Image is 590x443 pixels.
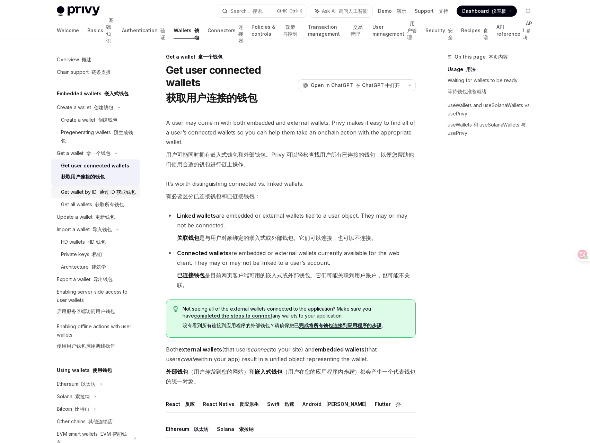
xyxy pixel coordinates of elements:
div: Chain support [57,68,111,76]
font: 食谱 [483,27,488,40]
font: 嵌入式钱包 [104,90,129,96]
a: completed the steps to connect [194,313,272,319]
div: Export a wallet [57,275,113,284]
button: Ethereum 以太坊 [166,421,209,437]
a: Basics 基础知识 [87,22,114,39]
strong: Linked wallets [177,212,216,219]
div: Enabling offline actions with user wallets [57,322,136,353]
span: Ctrl K [277,8,302,14]
h1: Get user connected wallets [166,64,295,107]
font: 创建钱包 [98,117,117,123]
div: Private keys [61,250,102,259]
font: 有必要区分已连接钱包和已链接钱包： [166,193,260,200]
font: 索拉纳 [239,426,254,432]
font: 索拉纳 [75,393,90,399]
a: Transaction management 交易管理 [308,22,364,39]
strong: embedded wallets [315,346,364,353]
a: Overview 概述 [51,53,140,66]
div: Search... [230,7,265,15]
font: 获取用户连接的钱包 [166,92,257,104]
font: 支持 [439,8,448,14]
strong: Connected wallets [177,250,228,257]
font: HD 钱包 [88,239,106,245]
em: 连接 [205,368,216,375]
font: 创建钱包 [94,104,113,110]
font: 拿一个钱包 [86,150,111,156]
a: HD wallets HD 钱包 [51,236,140,248]
strong: 嵌入式钱包 [255,368,282,375]
font: 政策与控制 [283,24,297,37]
font: 反应 [185,401,195,407]
div: Enabling server-side access to user wallets [57,288,136,318]
a: Connectors 连接器 [208,22,243,39]
a: User management 用户管理 [372,22,417,39]
font: 迅速 [284,401,294,407]
strong: 外部钱包 [166,368,188,375]
button: Swift 迅速 [267,396,294,412]
a: useWallets and useSolanaWallets vs. usePrivyuseWallets 和 useSolanaWallets 与 usePrivy [448,100,539,141]
font: 以太坊 [194,426,209,432]
font: 以太坊 [81,381,96,387]
span: Dashboard [462,8,506,15]
a: 完成将所有钱包连接到应用程序的步骤 [299,322,381,329]
div: Import a wallet [57,225,112,234]
a: Chain support 链条支撑 [51,66,140,78]
font: [PERSON_NAME] [326,401,367,407]
font: 导出钱包 [93,276,113,282]
div: Create a wallet [61,116,117,124]
a: Create a wallet 创建钱包 [51,114,140,126]
font: 在 ChatGPT 中打开 [356,82,400,88]
font: 验证 [160,27,165,40]
span: A user may come in with both embedded and external wallets. Privy makes it easy to find all of a ... [166,118,416,172]
strong: external wallets [178,346,222,353]
font: 等待钱包准备就绪 [448,88,486,94]
font: 导入钱包 [93,226,112,232]
strong: 关联钱包 [177,234,199,241]
em: create [180,356,197,363]
font: 是与用户对象绑定的嵌入式或外部钱包。它们可以连接，也可以不连接。 [177,234,377,241]
a: Demo 演示 [378,8,406,15]
font: 本页内容 [488,54,508,60]
a: Other chains 其他连锁店 [51,415,140,428]
font: 其他连锁店 [88,418,113,424]
a: Enabling server-side access to user wallets启用服务器端访问用户钱包 [51,286,140,320]
a: Get user connected wallets获取用户连接的钱包 [51,159,140,186]
button: Flutter 扑 [375,396,400,412]
font: 扑 [396,401,400,407]
div: Update a wallet [57,213,115,221]
font: 使用钱包 [93,367,112,373]
font: 用法 [466,66,476,72]
span: Open in ChatGPT [311,82,400,89]
font: 获取所有钱包 [95,201,124,207]
font: 获取用户连接的钱包 [61,174,105,180]
a: Usage 用法 [448,64,539,75]
span: Both (that users to your site) and (that users within your app) result in a unified object repres... [166,345,416,389]
a: Architecture 建筑学 [51,261,140,273]
font: 连接器 [238,24,243,44]
span: Not seeing all of the external wallets connected to the application? Make sure you have any walle... [183,305,408,332]
div: HD wallets [61,238,106,246]
font: 比特币 [75,406,89,412]
span: It’s worth distinguishing connected vs. linked wallets: [166,179,416,204]
a: Authentication 验证 [122,22,165,39]
font: 基础知识 [106,17,114,44]
a: Private keys 私钥 [51,248,140,261]
a: Dashboard 仪表板 [457,6,517,17]
a: API reference API 参考 [496,22,533,39]
font: 通过 ID 获取钱包 [99,189,136,195]
div: Architecture [61,263,106,271]
strong: 已连接钱包 [177,272,205,279]
font: useWallets 和 useSolanaWallets 与 usePrivy [448,122,526,136]
button: Toggle dark mode [522,6,534,17]
svg: Tip [173,306,178,312]
button: Solana 索拉纳 [217,421,254,437]
font: 安全 [448,27,453,40]
font: 询问人工智能 [338,8,368,14]
div: Solana [57,392,90,401]
font: 仪表板 [492,8,506,14]
font: 演示 [397,8,406,14]
button: React Native 反应原生 [203,396,259,412]
font: 建筑学 [91,264,106,270]
font: 交易管理 [350,24,363,37]
a: Recipes 食谱 [461,22,488,39]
